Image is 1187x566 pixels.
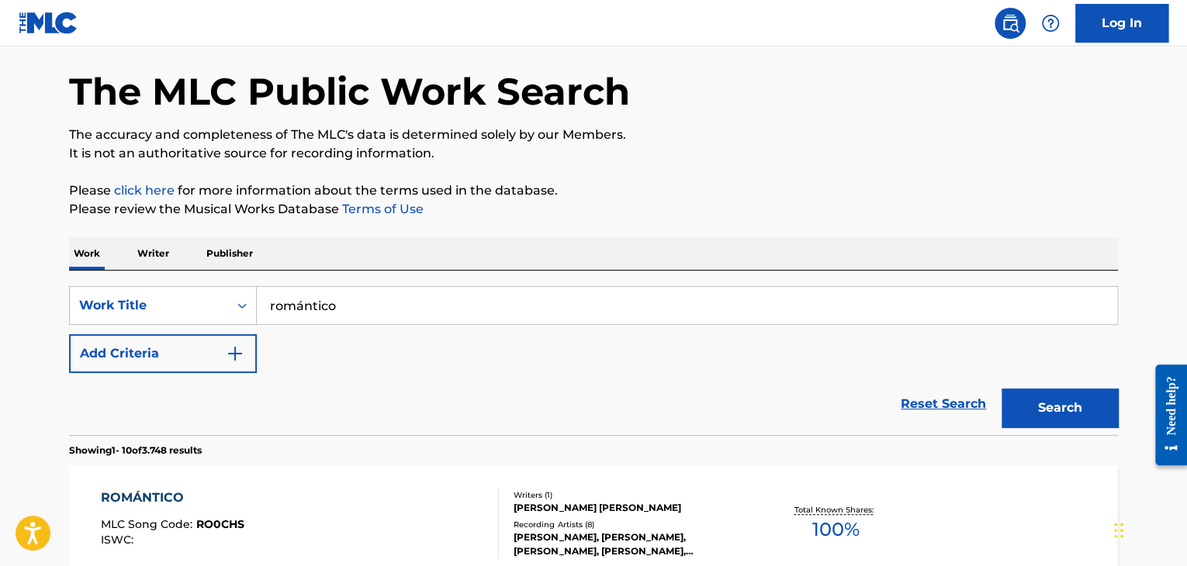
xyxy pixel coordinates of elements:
p: Writer [133,237,174,270]
a: Reset Search [893,387,994,421]
div: ROMÁNTICO [101,488,244,507]
p: Showing 1 - 10 of 3.748 results [69,443,202,457]
form: Search Form [69,286,1118,435]
p: Please review the Musical Works Database [69,200,1118,219]
p: Work [69,237,105,270]
button: Add Criteria [69,334,257,373]
h1: The MLC Public Work Search [69,68,630,115]
div: [PERSON_NAME] [PERSON_NAME] [514,501,748,515]
a: Public Search [995,8,1026,39]
p: Total Known Shares: [794,504,877,516]
button: Search [1002,388,1118,427]
div: [PERSON_NAME], [PERSON_NAME], [PERSON_NAME], [PERSON_NAME], [PERSON_NAME] [514,530,748,558]
a: Log In [1075,4,1168,43]
span: 100 % [812,516,859,544]
span: MLC Song Code : [101,517,196,531]
img: 9d2ae6d4665cec9f34b9.svg [226,344,244,363]
img: help [1041,14,1060,33]
p: Publisher [202,237,258,270]
img: MLC Logo [19,12,78,34]
span: ISWC : [101,533,137,547]
div: Writers ( 1 ) [514,489,748,501]
div: Help [1035,8,1066,39]
iframe: Chat Widget [1109,492,1187,566]
iframe: Resource Center [1144,353,1187,478]
div: Recording Artists ( 8 ) [514,519,748,530]
p: The accuracy and completeness of The MLC's data is determined solely by our Members. [69,126,1118,144]
div: Widget de chat [1109,492,1187,566]
img: search [1001,14,1019,33]
div: Arrastrar [1114,507,1123,554]
p: Please for more information about the terms used in the database. [69,181,1118,200]
a: Terms of Use [339,202,424,216]
p: It is not an authoritative source for recording information. [69,144,1118,163]
div: Work Title [79,296,219,315]
span: RO0CHS [196,517,244,531]
a: click here [114,183,175,198]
